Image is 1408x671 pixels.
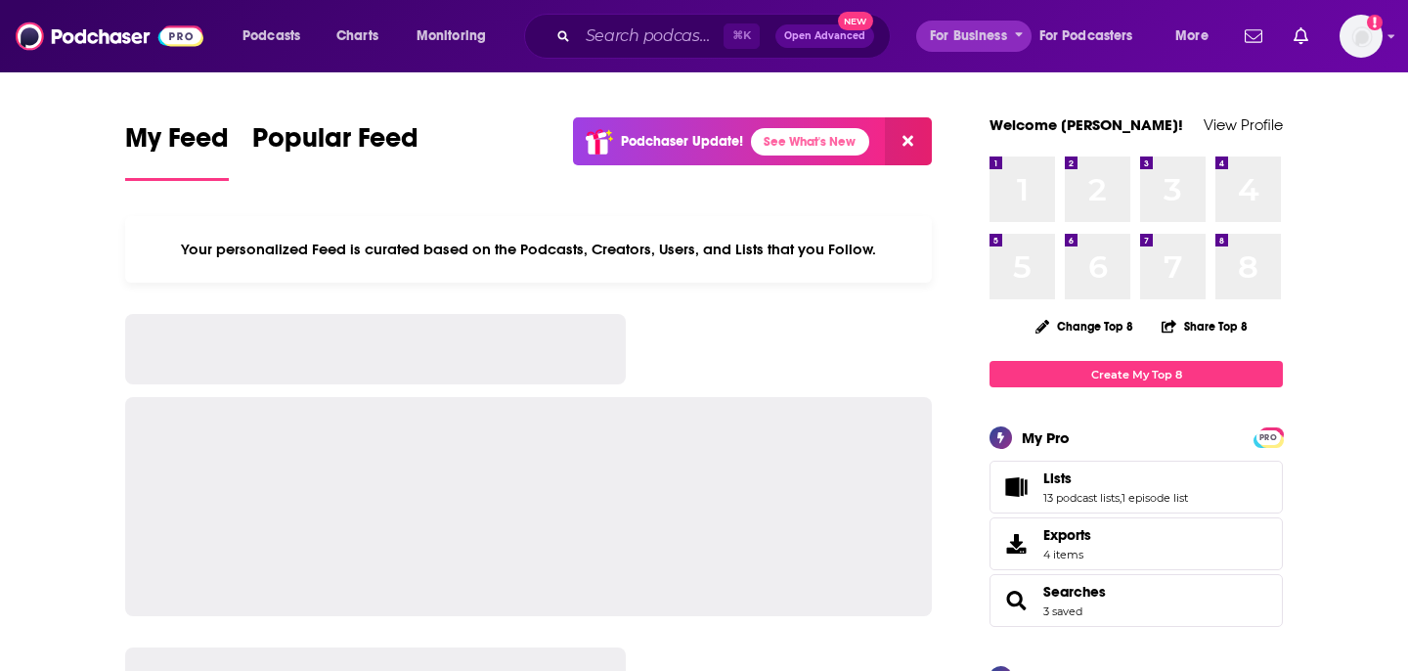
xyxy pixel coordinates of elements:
[1027,21,1162,52] button: open menu
[1367,15,1383,30] svg: Add a profile image
[1286,20,1316,53] a: Show notifications dropdown
[990,361,1283,387] a: Create My Top 8
[990,461,1283,514] span: Lists
[252,121,418,166] span: Popular Feed
[1039,22,1133,50] span: For Podcasters
[1120,491,1122,505] span: ,
[1204,115,1283,134] a: View Profile
[1162,21,1233,52] button: open menu
[417,22,486,50] span: Monitoring
[1237,20,1270,53] a: Show notifications dropdown
[125,121,229,166] span: My Feed
[1161,307,1249,345] button: Share Top 8
[775,24,874,48] button: Open AdvancedNew
[1256,429,1280,444] a: PRO
[1340,15,1383,58] button: Show profile menu
[543,14,909,59] div: Search podcasts, credits, & more...
[1043,583,1106,601] a: Searches
[784,31,865,41] span: Open Advanced
[1043,526,1091,544] span: Exports
[990,574,1283,627] span: Searches
[990,115,1183,134] a: Welcome [PERSON_NAME]!
[125,216,932,283] div: Your personalized Feed is curated based on the Podcasts, Creators, Users, and Lists that you Follow.
[916,21,1032,52] button: open menu
[1043,470,1188,487] a: Lists
[1043,548,1091,561] span: 4 items
[1024,314,1145,338] button: Change Top 8
[621,133,743,150] p: Podchaser Update!
[996,473,1035,501] a: Lists
[996,530,1035,558] span: Exports
[229,21,326,52] button: open menu
[242,22,300,50] span: Podcasts
[336,22,378,50] span: Charts
[1022,428,1070,447] div: My Pro
[1043,604,1082,618] a: 3 saved
[1122,491,1188,505] a: 1 episode list
[324,21,390,52] a: Charts
[1340,15,1383,58] span: Logged in as amandagibson
[930,22,1007,50] span: For Business
[1043,491,1120,505] a: 13 podcast lists
[403,21,511,52] button: open menu
[1043,470,1072,487] span: Lists
[252,121,418,181] a: Popular Feed
[751,128,869,156] a: See What's New
[125,121,229,181] a: My Feed
[578,21,724,52] input: Search podcasts, credits, & more...
[838,12,873,30] span: New
[1175,22,1209,50] span: More
[1256,430,1280,445] span: PRO
[16,18,203,55] img: Podchaser - Follow, Share and Rate Podcasts
[724,23,760,49] span: ⌘ K
[990,517,1283,570] a: Exports
[996,587,1035,614] a: Searches
[1340,15,1383,58] img: User Profile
